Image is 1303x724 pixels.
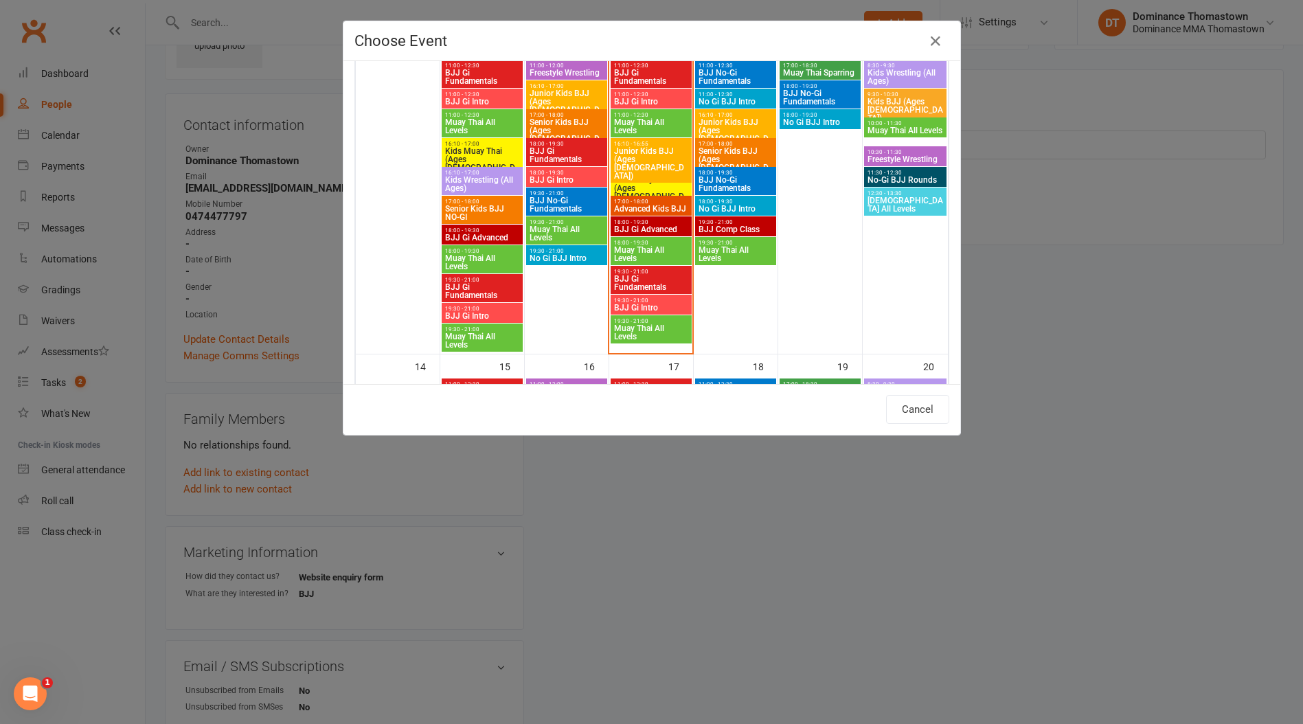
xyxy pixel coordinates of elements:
[529,112,604,118] span: 17:00 - 18:00
[415,354,440,377] div: 14
[444,332,520,349] span: Muay Thai All Levels
[444,170,520,176] span: 16:10 - 17:00
[354,32,949,49] h4: Choose Event
[444,277,520,283] span: 19:30 - 21:00
[613,147,689,180] span: Junior Kids BJJ (Ages [DEMOGRAPHIC_DATA])
[444,98,520,106] span: BJJ Gi Intro
[529,381,604,387] span: 11:00 - 12:00
[698,176,773,192] span: BJJ No-Gi Fundamentals
[529,147,604,163] span: BJJ Gi Fundamentals
[867,190,944,196] span: 12:30 - 13:30
[698,170,773,176] span: 18:00 - 19:30
[613,324,689,341] span: Muay Thai All Levels
[444,91,520,98] span: 11:00 - 12:30
[444,118,520,135] span: Muay Thai All Levels
[529,219,604,225] span: 19:30 - 21:00
[444,227,520,234] span: 18:00 - 19:30
[444,147,520,180] span: Kids Muay Thai (Ages [DEMOGRAPHIC_DATA])
[867,196,944,213] span: [DEMOGRAPHIC_DATA] All Levels
[444,112,520,118] span: 11:00 - 12:30
[529,248,604,254] span: 19:30 - 21:00
[444,199,520,205] span: 17:00 - 18:00
[698,199,773,205] span: 18:00 - 19:30
[867,69,944,85] span: Kids Wrestling (All Ages)
[444,248,520,254] span: 18:00 - 19:30
[698,69,773,85] span: BJJ No-Gi Fundamentals
[867,91,944,98] span: 9:30 - 10:30
[867,63,944,69] span: 8:30 - 9:30
[444,234,520,242] span: BJJ Gi Advanced
[613,112,689,118] span: 11:00 - 12:30
[837,354,862,377] div: 19
[698,246,773,262] span: Muay Thai All Levels
[698,141,773,147] span: 17:00 - 18:00
[698,381,773,387] span: 11:00 - 12:30
[782,83,858,89] span: 18:00 - 19:30
[668,354,693,377] div: 17
[529,170,604,176] span: 18:00 - 19:30
[782,69,858,77] span: Muay Thai Sparring
[698,147,773,180] span: Senior Kids BJJ (Ages [DEMOGRAPHIC_DATA])
[698,98,773,106] span: No Gi BJJ Intro
[867,149,944,155] span: 10:30 - 11:30
[867,170,944,176] span: 11:30 - 12:30
[698,63,773,69] span: 11:00 - 12:30
[529,118,604,151] span: Senior Kids BJJ (Ages [DEMOGRAPHIC_DATA])
[444,63,520,69] span: 11:00 - 12:30
[42,677,53,688] span: 1
[923,354,948,377] div: 20
[867,120,944,126] span: 10:00 - 11:30
[444,312,520,320] span: BJJ Gi Intro
[613,225,689,234] span: BJJ Gi Advanced
[529,69,604,77] span: Freestyle Wrestling
[613,199,689,205] span: 17:00 - 18:00
[753,354,778,377] div: 18
[886,395,949,424] button: Cancel
[867,126,944,135] span: Muay Thai All Levels
[782,381,858,387] span: 17:00 - 18:30
[529,196,604,213] span: BJJ No-Gi Fundamentals
[782,89,858,106] span: BJJ No-Gi Fundamentals
[529,190,604,196] span: 19:30 - 21:00
[499,354,524,377] div: 15
[613,240,689,246] span: 18:00 - 19:30
[782,118,858,126] span: No Gi BJJ Intro
[613,141,689,147] span: 16:10 - 16:55
[444,69,520,85] span: BJJ Gi Fundamentals
[613,176,689,209] span: Kids Muay Thai (Ages [DEMOGRAPHIC_DATA])
[444,283,520,299] span: BJJ Gi Fundamentals
[925,30,947,52] button: Close
[867,155,944,163] span: Freestyle Wrestling
[444,205,520,221] span: Senior Kids BJJ NO-GI
[698,205,773,213] span: No Gi BJJ Intro
[698,225,773,234] span: BJJ Comp Class
[613,304,689,312] span: BJJ Gi Intro
[613,118,689,135] span: Muay Thai All Levels
[698,219,773,225] span: 19:30 - 21:00
[14,677,47,710] iframe: Intercom live chat
[698,118,773,151] span: Junior Kids BJJ (Ages [DEMOGRAPHIC_DATA])
[529,254,604,262] span: No Gi BJJ Intro
[698,112,773,118] span: 16:10 - 17:00
[529,141,604,147] span: 18:00 - 19:30
[613,69,689,85] span: BJJ Gi Fundamentals
[444,141,520,147] span: 16:10 - 17:00
[613,297,689,304] span: 19:30 - 21:00
[529,83,604,89] span: 16:10 - 17:00
[529,176,604,184] span: BJJ Gi Intro
[867,176,944,184] span: No-Gi BJJ Rounds
[584,354,609,377] div: 16
[444,176,520,192] span: Kids Wrestling (All Ages)
[444,254,520,271] span: Muay Thai All Levels
[867,381,944,387] span: 8:30 - 9:30
[867,98,944,122] span: Kids BJJ (Ages [DEMOGRAPHIC_DATA])
[613,318,689,324] span: 19:30 - 21:00
[444,381,520,387] span: 11:00 - 12:30
[782,63,858,69] span: 17:00 - 18:30
[613,275,689,291] span: BJJ Gi Fundamentals
[613,63,689,69] span: 11:00 - 12:30
[444,306,520,312] span: 19:30 - 21:00
[613,205,689,213] span: Advanced Kids BJJ
[698,240,773,246] span: 19:30 - 21:00
[613,91,689,98] span: 11:00 - 12:30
